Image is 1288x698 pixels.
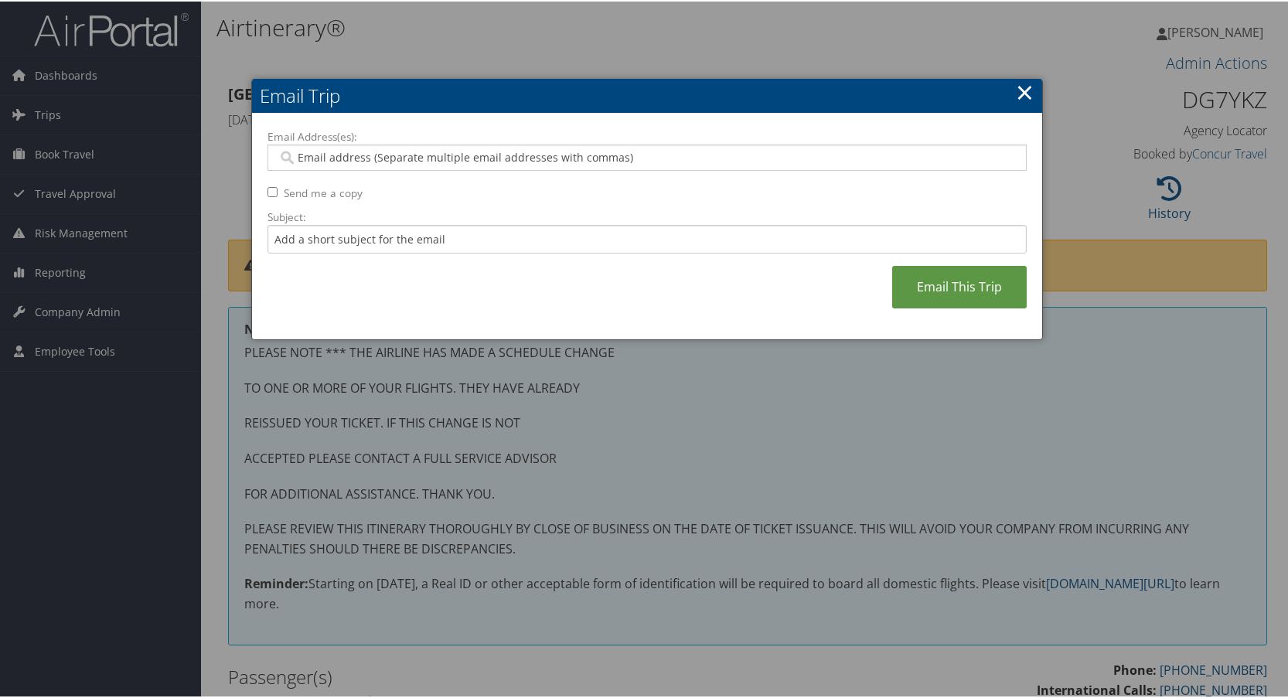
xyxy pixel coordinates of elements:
label: Subject: [267,208,1027,223]
h2: Email Trip [252,77,1042,111]
label: Email Address(es): [267,128,1027,143]
a: Email This Trip [892,264,1027,307]
label: Send me a copy [284,184,363,199]
input: Email address (Separate multiple email addresses with commas) [278,148,1016,164]
input: Add a short subject for the email [267,223,1027,252]
a: × [1016,75,1034,106]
